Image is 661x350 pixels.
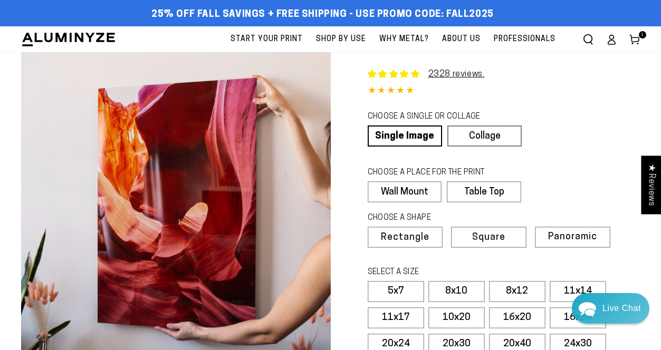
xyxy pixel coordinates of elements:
[494,33,555,46] span: Professionals
[447,181,521,202] label: Table Top
[602,293,641,324] div: Contact Us Directly
[21,32,116,47] img: Aluminyze
[151,9,494,21] span: 25% off FALL Savings + Free Shipping - Use Promo Code: FALL2025
[368,281,424,302] label: 5x7
[368,307,424,328] label: 11x17
[548,232,597,242] span: Panoramic
[368,267,527,278] legend: SELECT A SIZE
[311,26,371,52] a: Shop By Use
[641,155,661,214] div: Click to open Judge.me floating reviews tab
[368,125,442,147] a: Single Image
[572,293,649,324] div: Chat widget toggle
[368,167,512,179] legend: CHOOSE A PLACE FOR THE PRINT
[641,31,644,38] span: 1
[447,125,522,147] a: Collage
[442,33,481,46] span: About Us
[472,233,505,242] span: Square
[368,84,640,99] div: 4.85 out of 5.0 stars
[368,212,513,224] legend: CHOOSE A SHAPE
[428,70,485,79] a: 2328 reviews.
[231,33,303,46] span: Start Your Print
[316,33,366,46] span: Shop By Use
[577,28,600,51] summary: Search our site
[550,307,606,328] label: 16x24
[489,307,545,328] label: 16x20
[379,33,429,46] span: Why Metal?
[489,281,545,302] label: 8x12
[428,307,485,328] label: 10x20
[368,111,512,123] legend: CHOOSE A SINGLE OR COLLAGE
[225,26,308,52] a: Start Your Print
[437,26,486,52] a: About Us
[374,26,434,52] a: Why Metal?
[550,281,606,302] label: 11x14
[381,233,429,242] span: Rectangle
[368,181,442,202] label: Wall Mount
[488,26,561,52] a: Professionals
[428,281,485,302] label: 8x10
